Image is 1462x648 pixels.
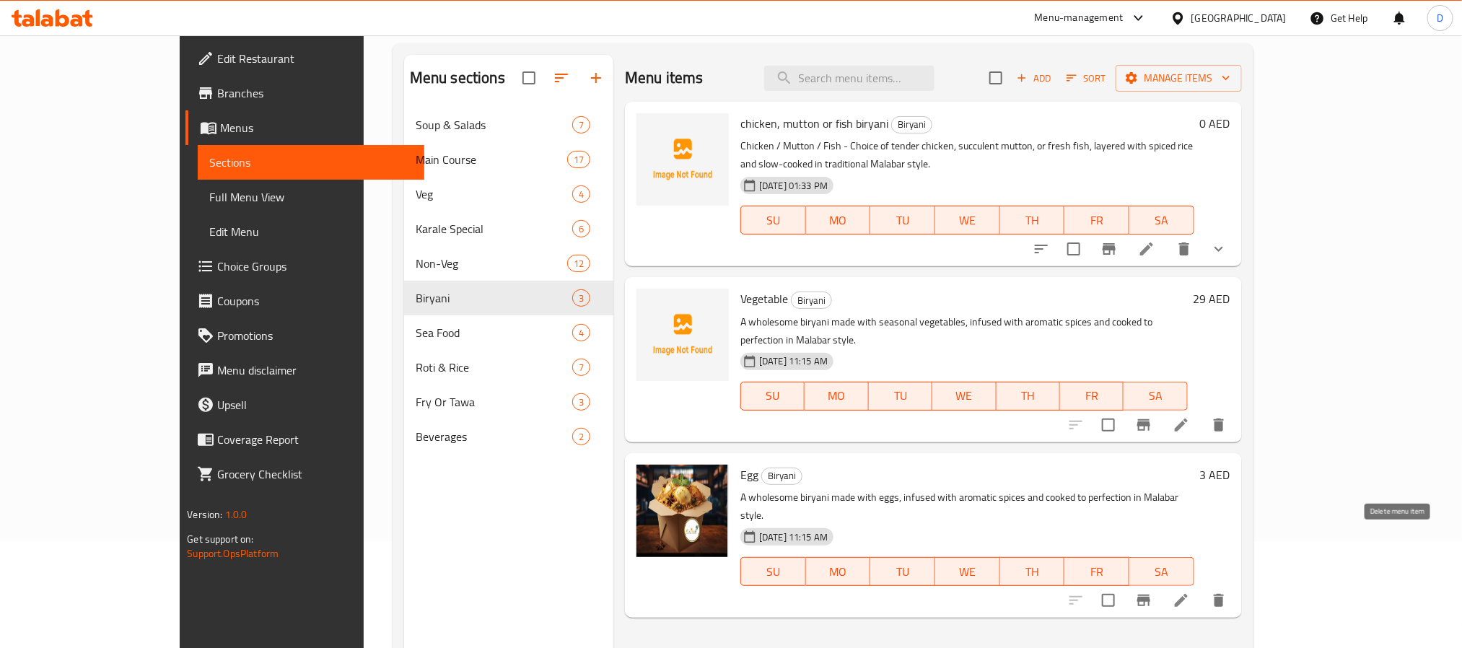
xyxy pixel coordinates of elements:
[892,116,932,133] span: Biryani
[416,255,567,272] div: Non-Veg
[185,249,424,284] a: Choice Groups
[740,382,805,411] button: SU
[941,561,994,582] span: WE
[217,84,412,102] span: Branches
[1059,234,1089,264] span: Select to update
[935,557,1000,586] button: WE
[404,385,613,419] div: Fry Or Tawa3
[1066,385,1118,406] span: FR
[747,385,799,406] span: SU
[1173,416,1190,434] a: Edit menu item
[805,382,868,411] button: MO
[1173,592,1190,609] a: Edit menu item
[225,505,248,524] span: 1.0.0
[876,210,929,231] span: TU
[1201,232,1236,266] button: show more
[185,318,424,353] a: Promotions
[740,137,1194,173] p: Chicken / Mutton / Fish - Choice of tender chicken, succulent mutton, or fresh fish, layered with...
[1138,240,1155,258] a: Edit menu item
[572,359,590,376] div: items
[217,327,412,344] span: Promotions
[1437,10,1443,26] span: D
[869,382,932,411] button: TU
[185,41,424,76] a: Edit Restaurant
[870,557,935,586] button: TU
[573,188,590,201] span: 4
[185,110,424,145] a: Menus
[217,396,412,413] span: Upsell
[416,289,572,307] div: Biryani
[198,180,424,214] a: Full Menu View
[1057,67,1116,89] span: Sort items
[416,324,572,341] div: Sea Food
[1093,410,1124,440] span: Select to update
[1191,10,1287,26] div: [GEOGRAPHIC_DATA]
[544,61,579,95] span: Sort sections
[740,113,888,134] span: chicken, mutton or fish biryani
[185,422,424,457] a: Coverage Report
[185,353,424,388] a: Menu disclaimer
[753,354,833,368] span: [DATE] 11:15 AM
[747,561,800,582] span: SU
[740,313,1188,349] p: A wholesome biryani made with seasonal vegetables, infused with aromatic spices and cooked to per...
[1006,210,1059,231] span: TH
[1127,69,1230,87] span: Manage items
[938,385,990,406] span: WE
[812,561,865,582] span: MO
[404,246,613,281] div: Non-Veg12
[404,102,613,460] nav: Menu sections
[404,315,613,350] div: Sea Food4
[812,210,865,231] span: MO
[1070,210,1124,231] span: FR
[187,544,279,563] a: Support.OpsPlatform
[1201,583,1236,618] button: delete
[404,350,613,385] div: Roti & Rice7
[1015,70,1054,87] span: Add
[1210,240,1227,258] svg: Show Choices
[935,206,1000,235] button: WE
[573,326,590,340] span: 4
[416,220,572,237] span: Karale Special
[573,222,590,236] span: 6
[1116,65,1242,92] button: Manage items
[740,288,788,310] span: Vegetable
[416,359,572,376] div: Roti & Rice
[1124,382,1187,411] button: SA
[573,361,590,375] span: 7
[997,382,1060,411] button: TH
[1167,232,1201,266] button: delete
[185,76,424,110] a: Branches
[1063,67,1110,89] button: Sort
[567,151,590,168] div: items
[636,465,729,557] img: Egg
[1126,583,1161,618] button: Branch-specific-item
[747,210,800,231] span: SU
[1092,232,1126,266] button: Branch-specific-item
[1067,70,1106,87] span: Sort
[1200,465,1230,485] h6: 3 AED
[404,419,613,454] div: Beverages2
[1000,206,1065,235] button: TH
[876,561,929,582] span: TU
[740,464,758,486] span: Egg
[217,362,412,379] span: Menu disclaimer
[209,188,412,206] span: Full Menu View
[187,505,222,524] span: Version:
[572,324,590,341] div: items
[1070,561,1124,582] span: FR
[217,50,412,67] span: Edit Restaurant
[932,382,996,411] button: WE
[404,281,613,315] div: Biryani3
[870,206,935,235] button: TU
[416,428,572,445] span: Beverages
[416,151,567,168] span: Main Course
[217,258,412,275] span: Choice Groups
[573,292,590,305] span: 3
[806,557,871,586] button: MO
[764,66,934,91] input: search
[1129,385,1181,406] span: SA
[410,67,505,89] h2: Menu sections
[572,220,590,237] div: items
